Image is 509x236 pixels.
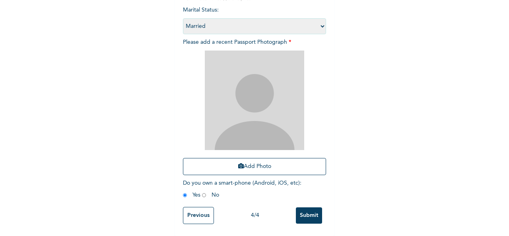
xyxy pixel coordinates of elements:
button: Add Photo [183,158,326,175]
span: Do you own a smart-phone (Android, iOS, etc) : Yes No [183,180,301,198]
div: 4 / 4 [214,211,296,220]
img: Crop [205,51,304,150]
span: Marital Status : [183,7,326,29]
input: Submit [296,207,322,224]
span: Please add a recent Passport Photograph [183,39,326,179]
input: Previous [183,207,214,224]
